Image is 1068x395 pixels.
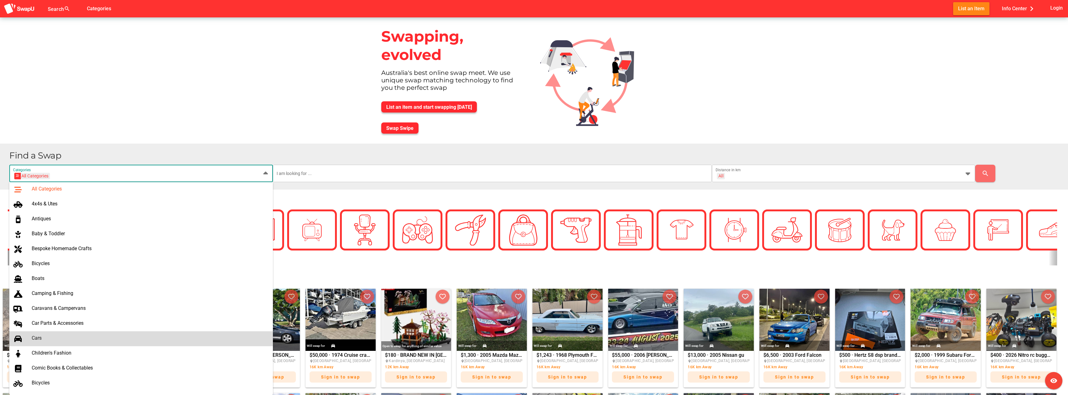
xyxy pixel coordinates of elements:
[321,374,360,379] span: Sign in to swap
[536,359,540,363] i: place
[990,353,1052,386] div: $400 · 2026 Nitro rc buggy Hsp 18c 2 speed engine
[1002,374,1041,379] span: Sign in to swap
[540,359,618,363] span: [GEOGRAPHIC_DATA], [GEOGRAPHIC_DATA]
[386,104,472,110] span: List an item and start swapping [DATE]
[82,5,116,11] a: Categories
[32,186,268,192] div: All Categories
[851,374,890,379] span: Sign in to swap
[381,341,451,351] div: Open to swap for anything of similar value
[455,289,528,388] a: Will swap for$1,300 · 2005 Mazda Mazda6[GEOGRAPHIC_DATA], [GEOGRAPHIC_DATA]16K km AwaySign in to ...
[381,101,477,113] button: List an item and start swapping [DATE]
[536,353,599,386] div: $1,243 · 1968 Plymouth Fury 3
[761,342,779,349] div: Will swap for
[1049,2,1064,14] button: Login
[464,359,542,363] span: [GEOGRAPHIC_DATA], [GEOGRAPHIC_DATA]
[609,342,628,349] div: Will swap for
[548,374,587,379] span: Sign in to swap
[835,289,905,351] img: nicholas.robertson%2Bfacebook%40swapu.com.au%2F867548845531171%2F867548845531171-photo-0.jpg
[691,359,769,363] span: [GEOGRAPHIC_DATA], [GEOGRAPHIC_DATA]
[7,353,69,386] div: $6,300 · 2005 Ford Falcon
[32,216,268,222] div: Antiques
[313,359,391,363] span: [GEOGRAPHIC_DATA], [GEOGRAPHIC_DATA]
[1002,3,1036,14] span: Info Center
[534,342,552,349] div: Will swap for
[843,359,920,363] span: [GEOGRAPHIC_DATA], [GEOGRAPHIC_DATA]
[1050,377,1057,384] i: visibility
[685,342,704,349] div: Will swap for
[32,275,268,281] div: Boats
[461,365,485,369] span: 16K km Away
[385,359,389,363] i: place
[7,359,11,363] i: place
[7,365,31,369] span: 16K km Away
[32,246,268,251] div: Bespoke Homemade Crafts
[763,353,826,386] div: $6,500 · 2003 Ford Falcon
[16,173,48,179] div: All Categories
[381,122,419,134] button: Swap Swipe
[616,359,693,363] span: [GEOGRAPHIC_DATA], [GEOGRAPHIC_DATA]
[4,342,23,349] div: Will swap for
[32,231,268,237] div: Baby & Toddler
[396,374,436,379] span: Sign in to swap
[997,2,1041,15] button: Info Center
[839,353,901,386] div: $500 · Hertz S8 dsp brand new
[612,359,616,363] i: place
[3,289,73,351] img: nicholas.robertson%2Bfacebook%40swapu.com.au%2F689519513780497%2F689519513780497-photo-0.jpg
[1027,4,1036,13] i: chevron_right
[912,342,930,349] div: Will swap for
[986,289,1057,351] img: nicholas.robertson%2Bfacebook%40swapu.com.au%2F784307517389273%2F784307517389273-photo-0.jpg
[472,374,511,379] span: Sign in to swap
[915,359,918,363] i: place
[688,359,691,363] i: place
[1,289,75,388] a: Will swap for$6,300 · 2005 Ford Falcon[GEOGRAPHIC_DATA], [GEOGRAPHIC_DATA]16K km AwaySign in to swap
[623,374,663,379] span: Sign in to swap
[763,359,767,363] i: place
[684,289,754,351] img: nicholas.robertson%2Bfacebook%40swapu.com.au%2F702354208890530%2F702354208890530-photo-0.jpg
[536,365,560,369] span: 16K km Away
[988,342,1006,349] div: Will swap for
[688,365,712,369] span: 16K km Away
[32,350,268,356] div: Children's Fashion
[532,289,603,351] img: nicholas.robertson%2Bfacebook%40swapu.com.au%2F793310846558742%2F793310846558742-photo-0.jpg
[758,289,831,388] a: Will swap for$6,500 · 2003 Ford Falcon[GEOGRAPHIC_DATA], [GEOGRAPHIC_DATA]16K km AwaySign in to swap
[32,260,268,266] div: Bicycles
[531,289,604,388] a: Will swap for$1,243 · 1968 Plymouth Fury 3[GEOGRAPHIC_DATA], [GEOGRAPHIC_DATA]16K km AwaySign in ...
[457,289,527,351] img: nicholas.robertson%2Bfacebook%40swapu.com.au%2F2207621549677980%2F2207621549677980-photo-0.jpg
[775,374,814,379] span: Sign in to swap
[32,335,268,341] div: Cars
[839,365,863,369] span: 16K km Away
[310,365,333,369] span: 16K km Away
[608,289,678,351] img: nicholas.robertson%2Bfacebook%40swapu.com.au%2F732691372864459%2F732691372864459-photo-0.jpg
[834,289,907,388] a: Will swap for$500 · Hertz S8 dsp brand new[GEOGRAPHIC_DATA], [GEOGRAPHIC_DATA]16K km AwaySign in ...
[380,289,453,388] a: Open to swap for anything of similar value$180 · BRAND NEW IN [GEOGRAPHIC_DATA] LEGO SETKardinya,...
[458,342,477,349] div: Will swap for
[305,289,376,351] img: nicholas.robertson%2Bfacebook%40swapu.com.au%2F1495599941632538%2F1495599941632538-photo-0.jpg
[78,5,85,12] i: false
[682,289,755,388] a: Will swap for$13,000 · 2005 Nissan gu[GEOGRAPHIC_DATA], [GEOGRAPHIC_DATA]16K km AwaySign in to swap
[909,289,982,388] a: Will swap for$2,000 · 1999 Subaru Forester[GEOGRAPHIC_DATA], [GEOGRAPHIC_DATA]16K km AwaySign in ...
[32,380,268,386] div: Bicycles
[607,289,680,388] a: Will swap for$55,000 · 2006 [PERSON_NAME][GEOGRAPHIC_DATA], [GEOGRAPHIC_DATA]16K km AwaySign in t...
[32,365,268,371] div: Comic Books & Collectables
[310,353,372,386] div: $50,000 · 1974 Cruise craft Suzuki 175
[982,170,989,177] i: search
[836,342,855,349] div: Will swap for
[911,289,981,351] img: nicholas.robertson%2Bfacebook%40swapu.com.au%2F1052444077081736%2F1052444077081736-photo-0.jpg
[985,289,1058,388] a: Will swap for$400 · 2026 Nitro rc buggy Hsp 18c 2 speed engine[GEOGRAPHIC_DATA], [GEOGRAPHIC_DATA...
[386,125,414,131] span: Swap Swipe
[385,353,447,386] div: $180 · BRAND NEW IN [GEOGRAPHIC_DATA] LEGO SET
[926,374,965,379] span: Sign in to swap
[535,17,649,133] img: Graphic.svg
[9,151,1063,160] h1: Find a Swap
[32,320,268,326] div: Car Parts & Accessories
[699,374,738,379] span: Sign in to swap
[307,342,325,349] div: Will swap for
[87,3,111,14] span: Categories
[958,4,984,13] span: List an Item
[376,22,530,69] div: Swapping, evolved
[759,289,830,351] img: nicholas.robertson%2Bfacebook%40swapu.com.au%2F1706742056625202%2F1706742056625202-photo-0.jpg
[461,359,464,363] i: place
[376,69,530,96] div: Australia's best online swap meet. We use unique swap matching technology to find you the perfect...
[277,165,708,182] input: I am looking for ...
[32,290,268,296] div: Camping & Fishing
